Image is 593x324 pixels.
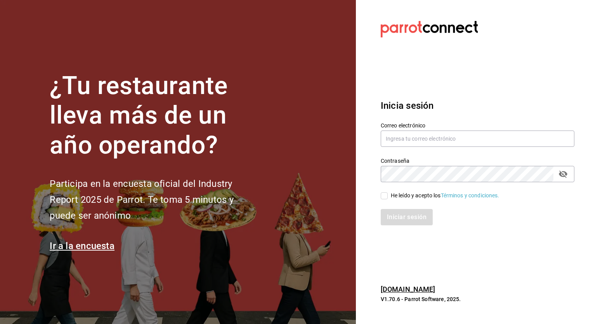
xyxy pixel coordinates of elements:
p: V1.70.6 - Parrot Software, 2025. [381,295,574,303]
label: Contraseña [381,158,574,163]
button: passwordField [557,167,570,181]
a: Términos y condiciones. [441,192,499,199]
a: Ir a la encuesta [50,240,114,251]
h2: Participa en la encuesta oficial del Industry Report 2025 de Parrot. Te toma 5 minutos y puede se... [50,176,259,223]
input: Ingresa tu correo electrónico [381,131,574,147]
h1: ¿Tu restaurante lleva más de un año operando? [50,71,259,160]
h3: Inicia sesión [381,99,574,113]
div: He leído y acepto los [391,192,499,200]
label: Correo electrónico [381,122,574,128]
a: [DOMAIN_NAME] [381,285,435,293]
